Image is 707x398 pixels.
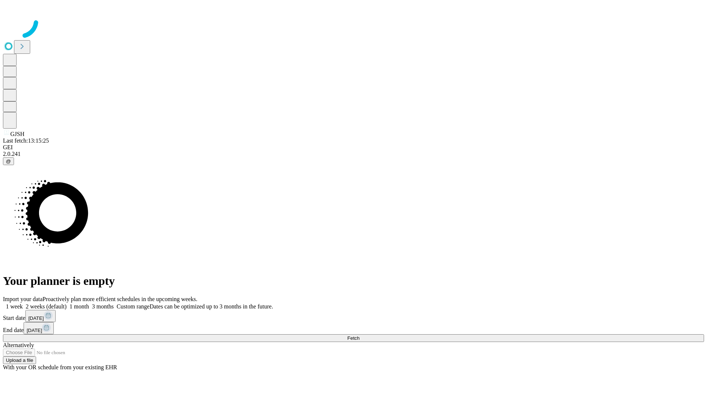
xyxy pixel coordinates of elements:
[3,137,49,144] span: Last fetch: 13:15:25
[6,303,23,310] span: 1 week
[3,364,117,370] span: With your OR schedule from your existing EHR
[3,322,704,334] div: End date
[117,303,150,310] span: Custom range
[3,296,43,302] span: Import your data
[3,342,34,348] span: Alternatively
[26,303,67,310] span: 2 weeks (default)
[3,144,704,151] div: GEI
[3,334,704,342] button: Fetch
[150,303,273,310] span: Dates can be optimized up to 3 months in the future.
[3,151,704,157] div: 2.0.241
[27,328,42,333] span: [DATE]
[10,131,24,137] span: GJSH
[25,310,56,322] button: [DATE]
[92,303,114,310] span: 3 months
[6,158,11,164] span: @
[28,315,44,321] span: [DATE]
[43,296,197,302] span: Proactively plan more efficient schedules in the upcoming weeks.
[3,310,704,322] div: Start date
[70,303,89,310] span: 1 month
[3,157,14,165] button: @
[347,335,359,341] span: Fetch
[24,322,54,334] button: [DATE]
[3,274,704,288] h1: Your planner is empty
[3,356,36,364] button: Upload a file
